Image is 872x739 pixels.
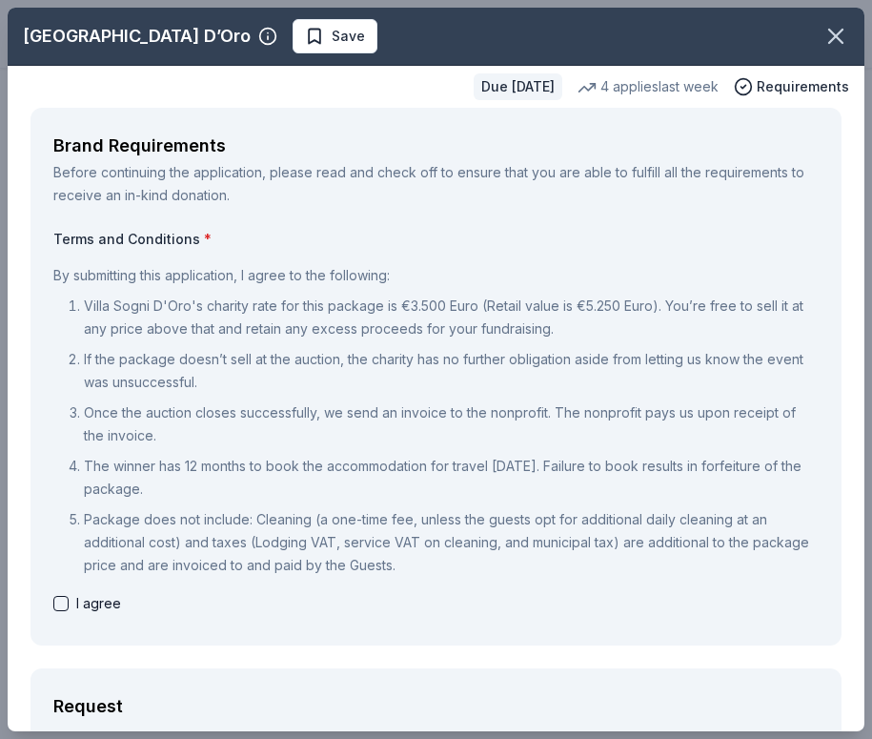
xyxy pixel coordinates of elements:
p: Package does not include: Cleaning (a one-time fee, unless the guests opt for additional daily cl... [84,508,819,577]
div: [GEOGRAPHIC_DATA] D’Oro [23,21,251,51]
p: If the package doesn’t sell at the auction, the charity has no further obligation aside from lett... [84,348,819,394]
div: Before continuing the application, please read and check off to ensure that you are able to fulfi... [53,161,819,207]
span: I agree [76,592,121,615]
span: Save [332,25,365,48]
span: Requirements [757,75,849,98]
div: Due [DATE] [474,73,562,100]
button: Save [293,19,377,53]
button: Requirements [734,75,849,98]
p: Villa Sogni D'Oro's charity rate for this package is €3.500 Euro (Retail value is €5.250 Euro). Y... [84,295,819,340]
div: Brand Requirements [53,131,819,161]
div: 4 applies last week [578,75,719,98]
p: By submitting this application, I agree to the following: [53,264,819,287]
p: Once the auction closes successfully, we send an invoice to the nonprofit. The nonprofit pays us ... [84,401,819,447]
p: The winner has 12 months to book the accommodation for travel [DATE]. Failure to book results in ... [84,455,819,501]
div: Request [53,691,819,722]
label: Terms and Conditions [53,230,819,249]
